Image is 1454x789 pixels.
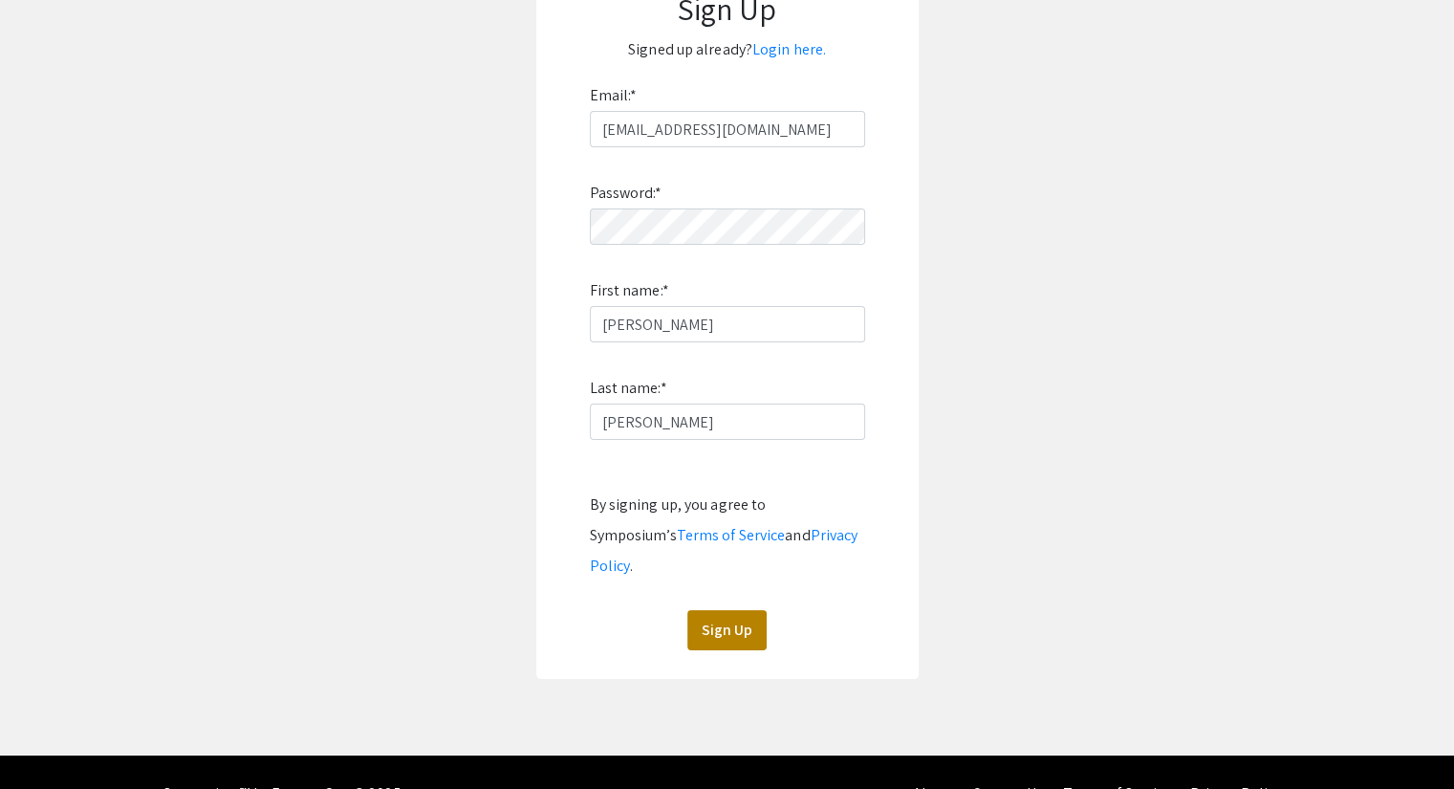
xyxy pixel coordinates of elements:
div: By signing up, you agree to Symposium’s and . [590,490,865,581]
button: Sign Up [687,610,767,650]
label: Password: [590,178,662,208]
a: Login here. [752,39,826,59]
label: Email: [590,80,638,111]
a: Terms of Service [677,525,786,545]
p: Signed up already? [555,34,900,65]
label: Last name: [590,373,667,404]
label: First name: [590,275,669,306]
iframe: Chat [14,703,81,775]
